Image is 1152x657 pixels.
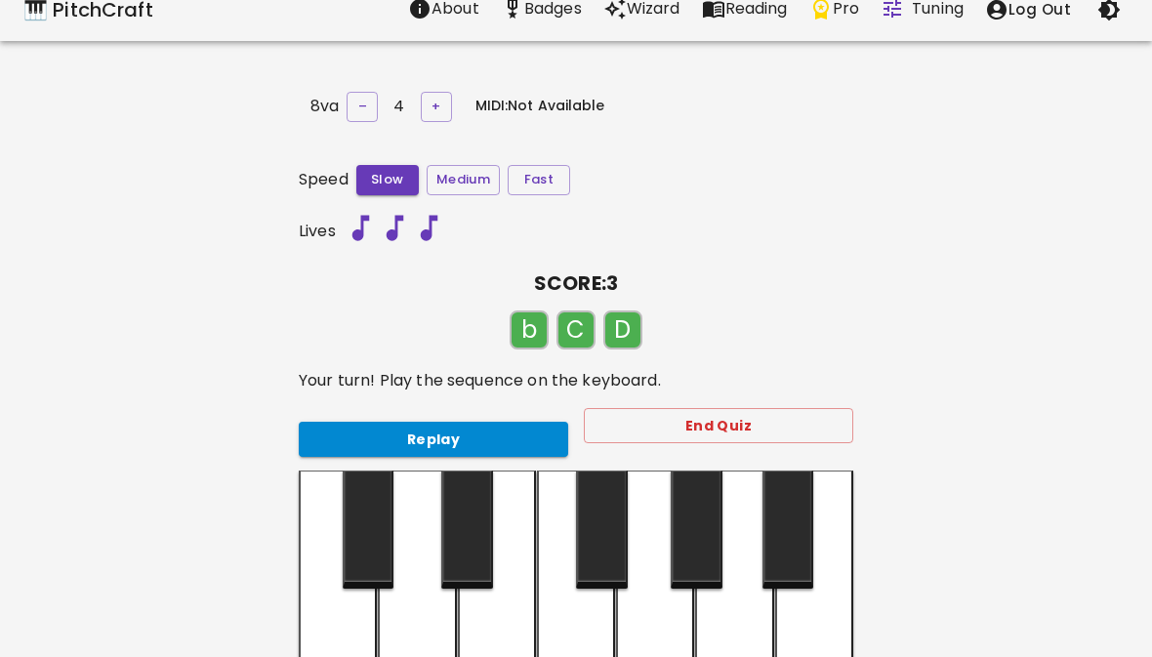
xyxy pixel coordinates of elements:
button: Fast [508,165,570,195]
div: C [556,310,596,349]
button: + [421,92,452,122]
h6: Speed [299,166,349,193]
h6: Lives [299,218,336,245]
div: D [603,310,642,349]
h6: 4 [393,93,404,120]
h6: 8va [310,93,339,120]
div: b [510,310,549,349]
button: End Quiz [584,408,853,444]
button: Replay [299,422,568,458]
p: Your turn! Play the sequence on the keyboard. [299,369,853,392]
button: Slow [356,165,419,195]
button: Medium [427,165,500,195]
h6: SCORE: 3 [299,267,853,299]
h6: MIDI: Not Available [475,96,605,117]
button: – [347,92,378,122]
